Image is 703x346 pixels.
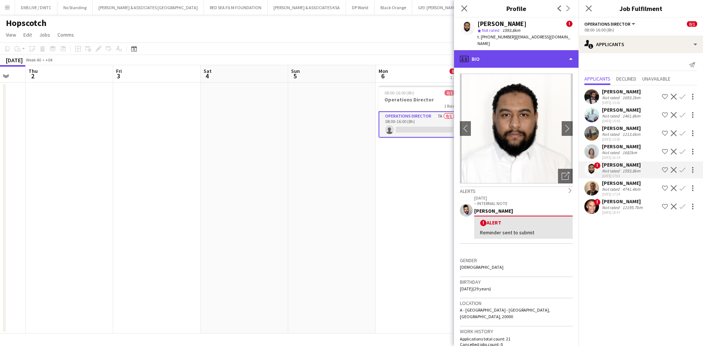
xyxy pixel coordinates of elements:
[621,95,642,100] div: 1693.2km
[57,31,74,38] span: Comms
[602,88,642,95] div: [PERSON_NAME]
[460,307,550,319] span: A - [GEOGRAPHIC_DATA] - [GEOGRAPHIC_DATA], [GEOGRAPHIC_DATA], 20000
[375,0,412,15] button: Black Orange
[36,30,53,40] a: Jobs
[477,21,527,27] div: [PERSON_NAME]
[482,27,499,33] span: Not rated
[445,90,455,96] span: 0/1
[6,56,23,64] div: [DATE]
[3,30,19,40] a: View
[115,72,122,80] span: 3
[621,113,642,119] div: 1461.8km
[93,0,204,15] button: [PERSON_NAME] & ASSOCIATES [GEOGRAPHIC_DATA]
[6,18,47,29] h1: Hopscotch
[480,229,567,236] div: Reminder sent to submit
[204,68,212,74] span: Sat
[579,36,703,53] div: Applicants
[594,162,600,169] span: !
[594,199,600,205] span: !
[291,68,300,74] span: Sun
[290,72,300,80] span: 5
[602,192,642,197] div: [DATE] 17:24
[602,155,641,160] div: [DATE] 16:14
[379,68,388,74] span: Mon
[602,107,642,113] div: [PERSON_NAME]
[602,168,621,174] div: Not rated
[454,50,579,68] div: Bio
[21,30,35,40] a: Edit
[602,161,642,168] div: [PERSON_NAME]
[6,31,16,38] span: View
[602,210,644,215] div: [DATE] 19:47
[377,72,388,80] span: 6
[602,180,642,186] div: [PERSON_NAME]
[584,76,610,81] span: Applicants
[379,96,461,103] h3: Operations Director
[450,68,460,74] span: 0/1
[579,4,703,13] h3: Job Fulfilment
[602,198,644,205] div: [PERSON_NAME]
[39,31,50,38] span: Jobs
[384,90,414,96] span: 08:00-16:00 (8h)
[460,74,573,183] img: Crew avatar or photo
[477,34,516,40] span: t. [PHONE_NUMBER]
[477,34,570,46] span: | [EMAIL_ADDRESS][DOMAIN_NAME]
[621,150,639,155] div: 1682km
[204,0,268,15] button: RED SEA FILM FOUNDATION
[379,111,461,138] app-card-role: Operations Director7A0/108:00-16:00 (8h)
[501,27,522,33] span: 1593.8km
[602,125,642,131] div: [PERSON_NAME]
[116,68,122,74] span: Fri
[444,103,455,109] span: 1 Role
[602,174,642,178] div: [DATE] 17:01
[450,75,460,80] div: 1 Job
[602,119,642,123] div: [DATE] 15:45
[602,113,621,119] div: Not rated
[460,257,573,264] h3: Gender
[412,0,464,15] button: GPJ: [PERSON_NAME]
[268,0,346,15] button: [PERSON_NAME] & ASSOCIATES KSA
[454,4,579,13] h3: Profile
[460,300,573,306] h3: Location
[460,186,573,194] div: Alerts
[584,21,636,27] button: Operations Director
[584,27,697,33] div: 08:00-16:00 (8h)
[602,100,642,105] div: [DATE] 15:36
[602,131,621,137] div: Not rated
[621,205,644,210] div: 12195.7km
[24,57,42,63] span: Week 40
[460,279,573,285] h3: Birthday
[602,186,621,192] div: Not rated
[602,150,621,155] div: Not rated
[55,30,77,40] a: Comms
[460,328,573,335] h3: Work history
[480,220,487,226] span: !
[346,0,375,15] button: DP World
[602,143,641,150] div: [PERSON_NAME]
[15,0,57,15] button: DXB LIVE / DWTC
[687,21,697,27] span: 0/1
[379,86,461,138] app-job-card: 08:00-16:00 (8h)0/1Operations Director1 RoleOperations Director7A0/108:00-16:00 (8h)
[480,219,567,226] div: Alert
[23,31,32,38] span: Edit
[460,336,573,342] p: Applications total count: 21
[57,0,93,15] button: No Standing
[474,195,573,201] p: [DATE]
[602,95,621,100] div: Not rated
[460,264,503,270] span: [DEMOGRAPHIC_DATA]
[602,205,621,210] div: Not rated
[474,208,573,214] div: [PERSON_NAME]
[621,186,642,192] div: 4741.4km
[202,72,212,80] span: 4
[45,57,52,63] div: +04
[558,169,573,183] div: Open photos pop-in
[460,286,491,291] span: [DATE] (29 years)
[621,131,642,137] div: 1213.6km
[474,201,573,206] p: – INTERNAL NOTE
[616,76,636,81] span: Declined
[29,68,38,74] span: Thu
[584,21,631,27] span: Operations Director
[621,168,642,174] div: 1593.8km
[566,21,573,27] span: !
